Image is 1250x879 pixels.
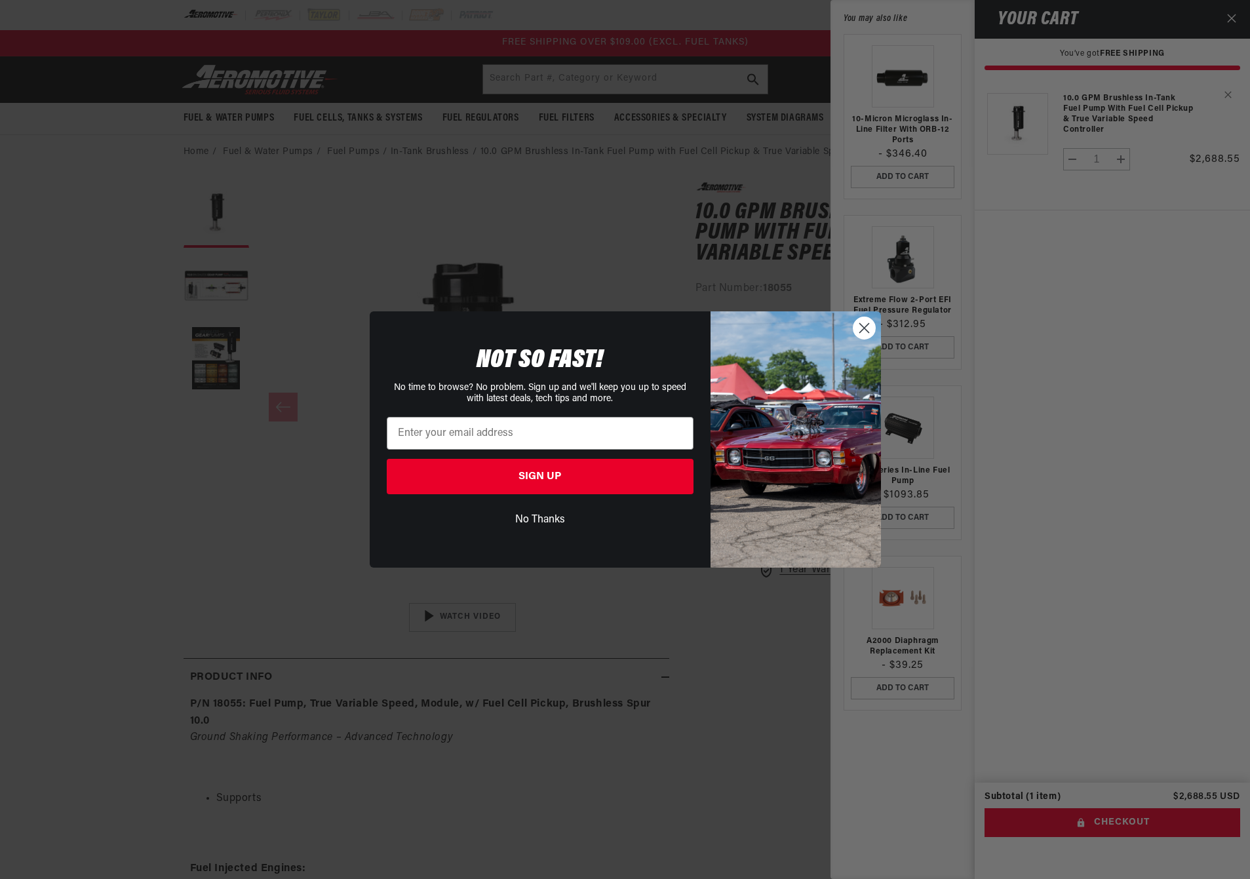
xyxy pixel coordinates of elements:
[711,311,881,567] img: 85cdd541-2605-488b-b08c-a5ee7b438a35.jpeg
[387,507,693,532] button: No Thanks
[394,383,686,404] span: No time to browse? No problem. Sign up and we'll keep you up to speed with latest deals, tech tip...
[853,317,876,340] button: Close dialog
[477,347,603,374] span: NOT SO FAST!
[387,459,693,494] button: SIGN UP
[387,417,693,450] input: Enter your email address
